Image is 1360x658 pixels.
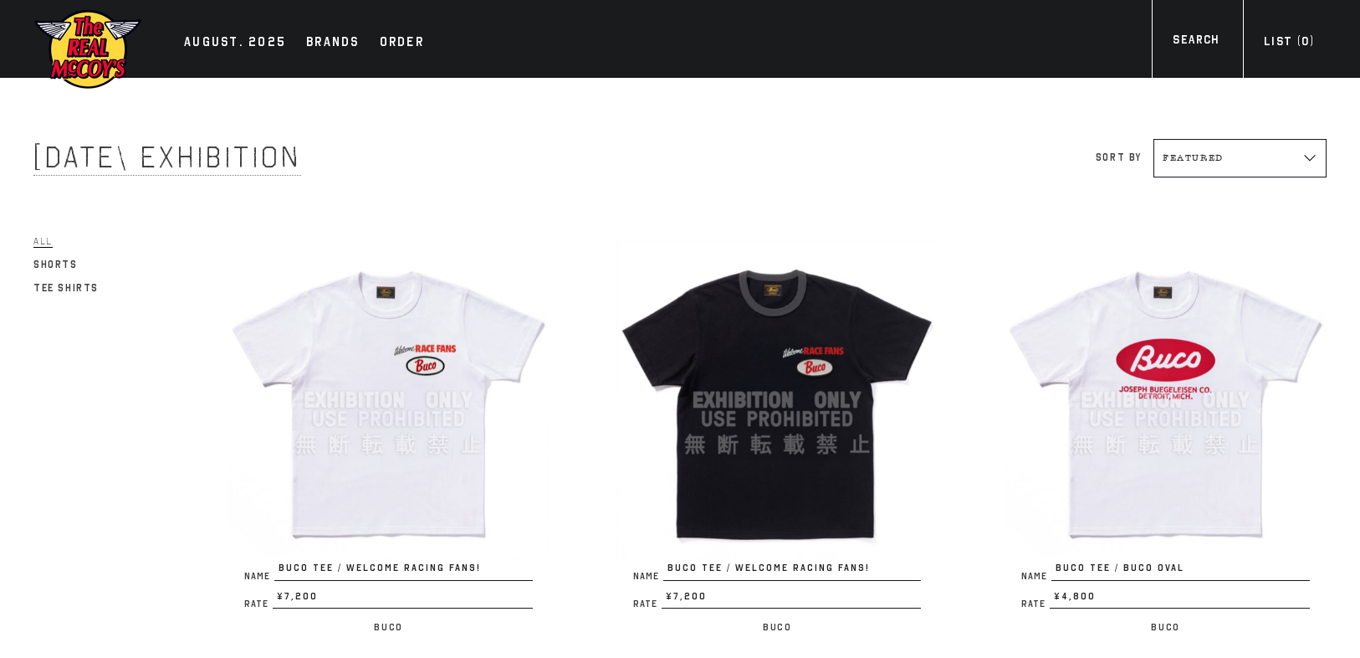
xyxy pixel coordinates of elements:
label: Sort by [1096,152,1142,163]
p: Buco [228,617,550,637]
a: Order [371,32,432,55]
div: Brands [306,32,360,55]
span: BUCO TEE / WELCOME RACING FANS! [663,561,922,581]
span: Rate [633,599,662,609]
img: BUCO TEE / WELCOME RACING FANS! [228,239,550,562]
div: AUGUST. 2025 [184,32,286,55]
span: Rate [1021,599,1050,609]
a: BUCO TEE / WELCOME RACING FANS! NameBUCO TEE / WELCOME RACING FANS! Rate¥7,200 Buco [616,239,938,638]
span: ¥4,800 [1050,589,1310,609]
span: All [33,235,53,248]
a: Shorts [33,254,78,275]
span: ¥7,200 [662,589,922,609]
span: Shorts [33,259,78,270]
a: List (0) [1243,33,1335,55]
img: BUCO TEE / BUCO OVAL [1005,239,1327,562]
span: ¥7,200 [273,589,533,609]
span: BUCO TEE / WELCOME RACING FANS! [274,561,533,581]
span: Name [244,572,274,581]
span: BUCO TEE / BUCO OVAL [1051,561,1310,581]
span: 0 [1301,34,1309,49]
div: Search [1173,31,1219,54]
img: mccoys-exhibition [33,8,142,90]
span: [DATE] Exhibition [33,139,301,176]
p: Buco [616,617,938,637]
img: BUCO TEE / WELCOME RACING FANS! [616,239,938,562]
p: Buco [1005,617,1327,637]
a: AUGUST. 2025 [176,32,294,55]
a: BUCO TEE / WELCOME RACING FANS! NameBUCO TEE / WELCOME RACING FANS! Rate¥7,200 Buco [228,239,550,638]
a: All [33,231,53,251]
span: Tee Shirts [33,282,99,294]
span: Name [1021,572,1051,581]
a: Search [1152,31,1240,54]
div: Order [380,32,424,55]
a: BUCO TEE / BUCO OVAL NameBUCO TEE / BUCO OVAL Rate¥4,800 Buco [1005,239,1327,638]
a: Tee Shirts [33,278,99,298]
span: Rate [244,599,273,609]
span: Name [633,572,663,581]
div: List ( ) [1264,33,1314,55]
